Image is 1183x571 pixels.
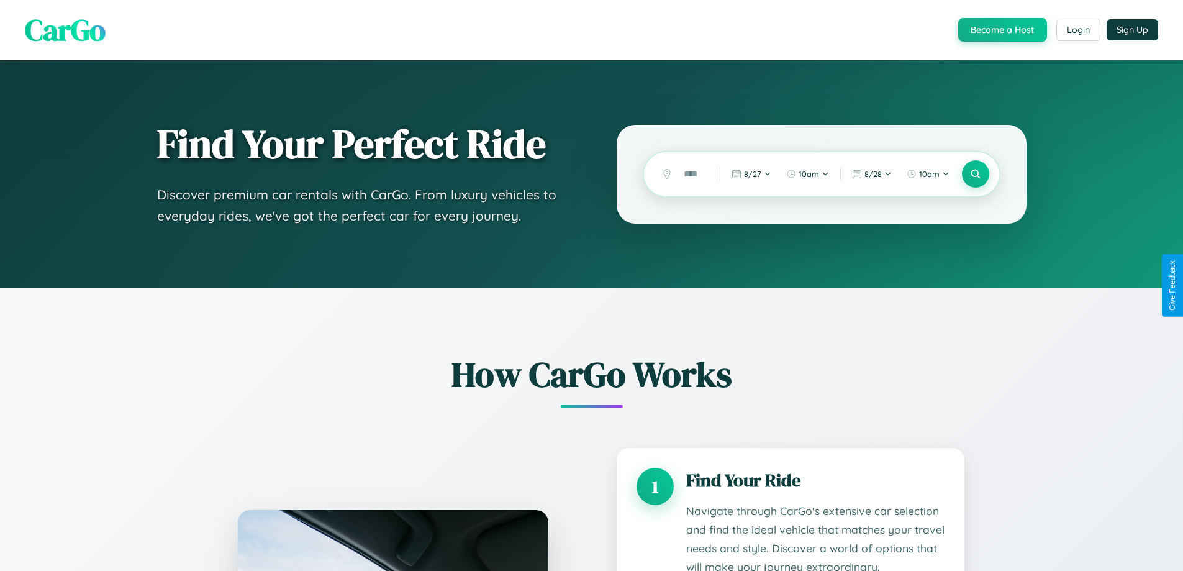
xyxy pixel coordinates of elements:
button: Become a Host [958,18,1047,42]
span: CarGo [25,9,106,50]
h2: How CarGo Works [219,350,964,398]
div: Give Feedback [1168,260,1177,311]
p: Discover premium car rentals with CarGo. From luxury vehicles to everyday rides, we've got the pe... [157,185,567,226]
button: 10am [900,164,956,184]
span: 10am [799,169,819,179]
button: 10am [780,164,835,184]
h1: Find Your Perfect Ride [157,122,567,166]
span: 8 / 27 [744,169,761,179]
h3: Find Your Ride [686,468,945,493]
button: 8/27 [725,164,777,184]
span: 10am [919,169,940,179]
button: Login [1056,19,1100,41]
button: Sign Up [1107,19,1158,40]
div: 1 [637,468,674,505]
button: 8/28 [846,164,898,184]
span: 8 / 28 [864,169,882,179]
